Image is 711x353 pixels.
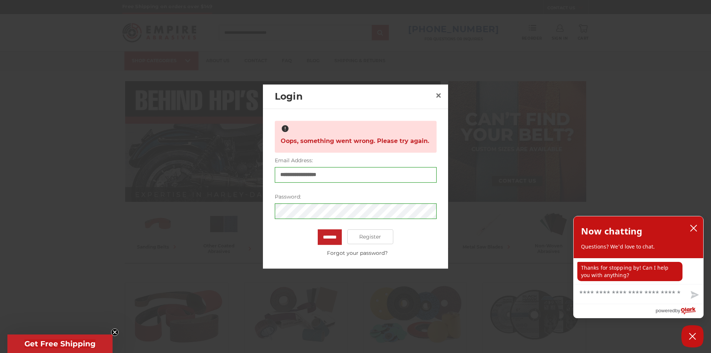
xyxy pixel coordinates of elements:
span: × [435,88,442,103]
button: Close teaser [111,329,118,336]
a: Close [433,90,444,101]
a: Register [347,229,394,244]
div: Get Free ShippingClose teaser [7,334,113,353]
label: Email Address: [275,157,437,164]
span: powered [655,306,675,315]
label: Password: [275,193,437,201]
span: by [675,306,680,315]
span: Get Free Shipping [24,339,96,348]
a: Powered by Olark [655,304,703,318]
div: olark chatbox [573,216,704,318]
button: Send message [685,287,703,304]
a: Forgot your password? [278,249,436,257]
button: Close Chatbox [681,325,704,347]
h2: Now chatting [581,224,642,239]
p: Thanks for stopping by! Can I help you with anything? [577,262,682,281]
h2: Login [275,90,433,104]
div: chat [574,258,703,284]
span: Oops, something went wrong. Please try again. [281,134,429,149]
button: close chatbox [688,223,700,234]
p: Questions? We'd love to chat. [581,243,696,250]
